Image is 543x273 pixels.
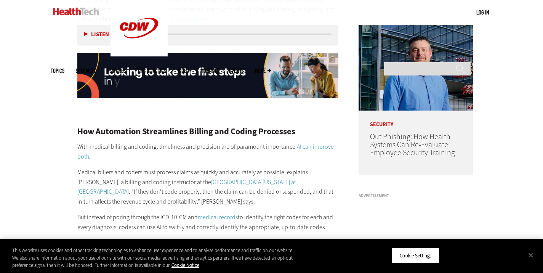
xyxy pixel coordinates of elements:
span: Specialty [76,68,96,74]
span: More [255,68,271,74]
button: Cookie Settings [392,247,439,263]
p: Security [359,111,473,127]
a: More information about your privacy [171,262,199,268]
a: CDW [111,50,168,58]
h3: Advertisement [359,194,473,198]
img: Home [53,8,99,15]
p: Medical billers and coders must process claims as quickly and accurately as possible, explains [P... [77,167,339,206]
button: Close [522,247,539,263]
h2: How Automation Streamlines Billing and Coding Processes [77,127,339,136]
a: Out Phishing: How Health Systems Can Re-Evaluate Employee Security Training [370,132,455,158]
a: Log in [476,9,489,16]
a: medical records [198,213,238,221]
a: Tips & Tactics [137,68,166,74]
p: “Manual billing and coding can be repetitive, error-prone and mentally taxing, especially when co... [77,238,339,268]
span: Topics [51,68,64,74]
a: MonITor [200,68,218,74]
div: User menu [476,8,489,16]
div: This website uses cookies and other tracking technologies to enhance user experience and to analy... [12,247,299,269]
p: With medical billing and coding, timeliness and precision are of paramount importance. . [77,142,339,161]
a: AI can improve both [77,143,334,161]
p: But instead of poring through the ICD-10-CM and to identify the right codes for each and every di... [77,212,339,232]
a: Video [178,68,189,74]
a: Features [107,68,126,74]
img: Scott Currie [359,25,473,111]
a: Events [229,68,243,74]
